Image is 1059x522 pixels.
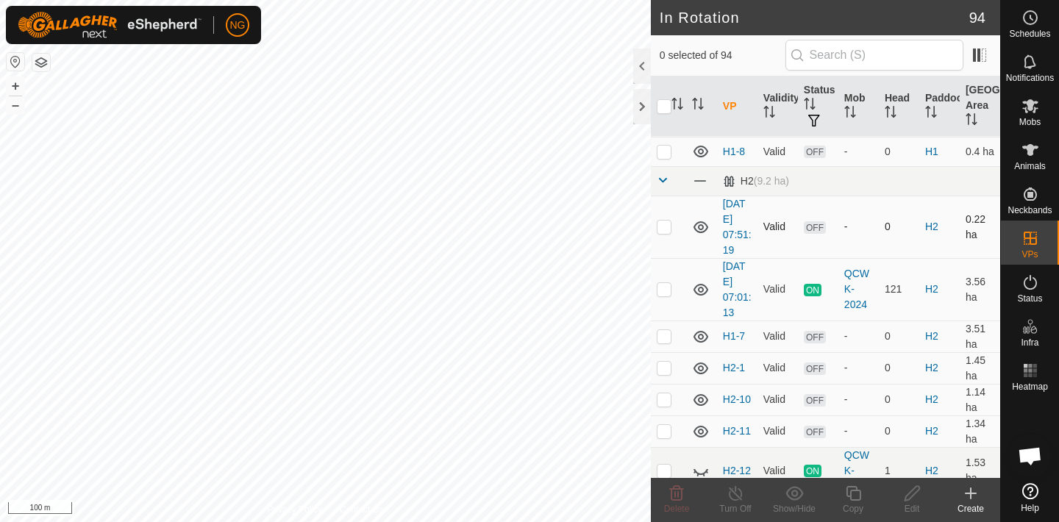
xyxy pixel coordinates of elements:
th: Paddock [919,76,960,137]
th: [GEOGRAPHIC_DATA] Area [960,76,1000,137]
span: Mobs [1019,118,1041,126]
span: Heatmap [1012,382,1048,391]
button: – [7,96,24,114]
a: Privacy Policy [267,503,322,516]
div: H2 [723,175,789,187]
a: H2 [925,362,938,373]
div: QCWK-2024 [844,266,873,312]
input: Search (S) [785,40,963,71]
div: Show/Hide [765,502,824,515]
td: 0 [879,137,919,166]
span: 0 selected of 94 [660,48,785,63]
a: H2 [925,221,938,232]
a: H2 [925,393,938,405]
span: OFF [804,221,826,234]
div: Turn Off [706,502,765,515]
td: Valid [757,415,798,447]
td: 1 [879,447,919,494]
a: H1-7 [723,330,745,342]
a: H2-10 [723,393,751,405]
span: OFF [804,394,826,407]
div: - [844,219,873,235]
a: [DATE] 07:01:13 [723,260,752,318]
td: 1.34 ha [960,415,1000,447]
p-sorticon: Activate to sort [692,100,704,112]
a: H2-12 [723,465,751,476]
td: 0 [879,415,919,447]
th: Status [798,76,838,137]
p-sorticon: Activate to sort [844,108,856,120]
td: Valid [757,196,798,258]
div: Copy [824,502,883,515]
a: H2 [925,425,938,437]
td: Valid [757,384,798,415]
td: 1.45 ha [960,352,1000,384]
div: - [844,360,873,376]
td: 3.51 ha [960,321,1000,352]
span: Help [1021,504,1039,512]
td: 0.22 ha [960,196,1000,258]
a: H1-8 [723,146,745,157]
img: Gallagher Logo [18,12,202,38]
span: Notifications [1006,74,1054,82]
button: + [7,77,24,95]
h2: In Rotation [660,9,969,26]
td: 0.4 ha [960,137,1000,166]
button: Map Layers [32,54,50,71]
p-sorticon: Activate to sort [671,100,683,112]
span: Animals [1014,162,1046,171]
td: 121 [879,258,919,321]
td: 3.56 ha [960,258,1000,321]
td: Valid [757,258,798,321]
a: H2-1 [723,362,745,373]
p-sorticon: Activate to sort [925,108,937,120]
span: ON [804,465,821,477]
a: H2-11 [723,425,751,437]
span: ON [804,284,821,296]
a: Help [1001,477,1059,518]
p-sorticon: Activate to sort [966,115,977,127]
span: Schedules [1009,29,1050,38]
a: Contact Us [340,503,383,516]
th: Head [879,76,919,137]
td: 0 [879,321,919,352]
p-sorticon: Activate to sort [763,108,775,120]
span: Neckbands [1008,206,1052,215]
span: NG [230,18,246,33]
div: Edit [883,502,941,515]
th: Validity [757,76,798,137]
span: OFF [804,362,826,375]
td: 0 [879,196,919,258]
td: 0 [879,352,919,384]
td: 1.14 ha [960,384,1000,415]
span: (9.2 ha) [754,175,789,187]
div: QCWK-2024 [844,448,873,494]
a: H1 [925,146,938,157]
td: Valid [757,137,798,166]
button: Reset Map [7,53,24,71]
a: [DATE] 07:51:19 [723,198,752,256]
span: 94 [969,7,985,29]
a: H2 [925,330,938,342]
span: OFF [804,146,826,158]
span: OFF [804,331,826,343]
span: VPs [1021,250,1038,259]
a: H2 [925,283,938,295]
td: 0 [879,384,919,415]
td: Valid [757,447,798,494]
span: OFF [804,426,826,438]
div: - [844,392,873,407]
span: Delete [664,504,690,514]
a: H2 [925,465,938,476]
p-sorticon: Activate to sort [885,108,896,120]
td: Valid [757,352,798,384]
div: Open chat [1008,434,1052,478]
span: Status [1017,294,1042,303]
div: - [844,329,873,344]
td: 1.53 ha [960,447,1000,494]
p-sorticon: Activate to sort [804,100,816,112]
td: Valid [757,321,798,352]
th: VP [717,76,757,137]
span: Infra [1021,338,1038,347]
div: Create [941,502,1000,515]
